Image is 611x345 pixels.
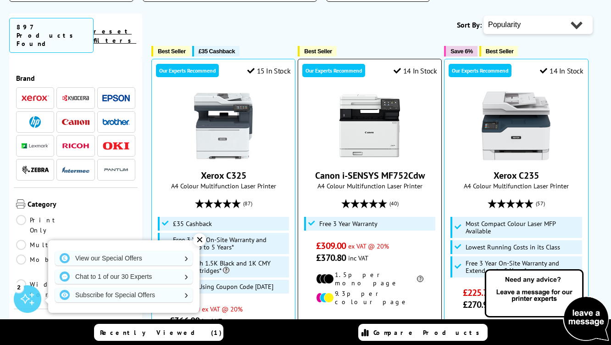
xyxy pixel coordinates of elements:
[29,116,41,128] img: HP
[62,164,89,175] a: Intermec
[151,46,190,57] button: Best Seller
[55,269,193,284] a: Chat to 1 of our 30 Experts
[100,328,222,337] span: Recently Viewed (1)
[22,116,49,128] a: HP
[449,64,511,77] div: Our Experts Recommend
[315,170,425,181] a: Canon i-SENSYS MF752Cdw
[173,260,287,274] span: Ships with 1.5K Black and 1K CMY Toner Cartridges*
[449,181,583,190] span: A4 Colour Multifunction Laser Printer
[102,164,130,175] img: Pantum
[189,153,258,162] a: Xerox C325
[316,252,346,264] span: £370.80
[102,116,130,128] a: Brother
[316,271,423,287] li: 1.5p per mono page
[94,27,136,45] a: reset filters
[16,215,76,235] a: Print Only
[303,313,437,339] div: modal_delivery
[173,283,273,290] span: 10% Off Using Coupon Code [DATE]
[16,255,76,275] a: Mobile
[389,195,399,212] span: (40)
[9,18,94,53] span: 897 Products Found
[540,66,583,75] div: 14 In Stock
[28,199,135,210] span: Category
[202,305,243,313] span: ex VAT @ 20%
[94,324,223,341] a: Recently Viewed (1)
[482,91,550,160] img: Xerox C235
[22,92,49,104] a: Xerox
[463,299,493,311] span: £270.90
[156,64,219,77] div: Our Experts Recommend
[247,66,290,75] div: 15 In Stock
[62,119,89,125] img: Canon
[201,170,246,181] a: Xerox C325
[302,64,365,77] div: Our Experts Recommend
[463,287,493,299] span: £225.75
[62,167,89,173] img: Intermec
[16,199,25,209] img: Category
[457,20,482,29] span: Sort By:
[16,74,135,83] span: Brand
[463,317,570,334] li: 2.8p per mono page
[444,46,477,57] button: Save 6%
[173,236,287,251] span: Free 3 Year On-Site Warranty and Extend up to 5 Years*
[316,289,423,306] li: 9.3p per colour page
[348,242,389,250] span: ex VAT @ 20%
[62,143,89,148] img: Ricoh
[193,233,206,246] div: ✕
[486,48,514,55] span: Best Seller
[22,95,49,102] img: Xerox
[102,95,130,102] img: Epson
[298,46,337,57] button: Best Seller
[303,181,437,190] span: A4 Colour Multifunction Laser Printer
[102,119,130,125] img: Brother
[202,317,222,325] span: inc VAT
[16,240,116,250] a: Multifunction
[16,279,76,300] a: Wide Format
[62,92,89,104] a: Kyocera
[536,195,545,212] span: (57)
[192,46,239,57] button: £35 Cashback
[156,181,290,190] span: A4 Colour Multifunction Laser Printer
[62,116,89,128] a: Canon
[199,48,235,55] span: £35 Cashback
[102,142,130,150] img: OKI
[62,95,89,102] img: Kyocera
[22,164,49,175] a: Zebra
[243,195,252,212] span: (87)
[335,153,404,162] a: Canon i-SENSYS MF752Cdw
[22,140,49,152] a: Lexmark
[394,66,437,75] div: 14 In Stock
[14,282,24,292] div: 2
[170,315,200,327] span: £366.00
[450,48,472,55] span: Save 6%
[102,92,130,104] a: Epson
[62,140,89,152] a: Ricoh
[304,48,332,55] span: Best Seller
[494,170,539,181] a: Xerox C235
[319,220,378,227] span: Free 3 Year Warranty
[482,153,550,162] a: Xerox C235
[158,48,186,55] span: Best Seller
[55,288,193,302] a: Subscribe for Special Offers
[479,46,518,57] button: Best Seller
[466,260,579,274] span: Free 3 Year On-Site Warranty and Extend up to 5 Years*
[373,328,484,337] span: Compare Products
[483,268,611,343] img: Open Live Chat window
[335,91,404,160] img: Canon i-SENSYS MF752Cdw
[466,243,560,251] span: Lowest Running Costs in its Class
[189,91,258,160] img: Xerox C325
[22,165,49,175] img: Zebra
[22,143,49,149] img: Lexmark
[348,254,368,262] span: inc VAT
[316,240,346,252] span: £309.00
[358,324,488,341] a: Compare Products
[102,140,130,152] a: OKI
[55,251,193,266] a: View our Special Offers
[173,220,212,227] span: £35 Cashback
[466,220,579,235] span: Most Compact Colour Laser MFP Available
